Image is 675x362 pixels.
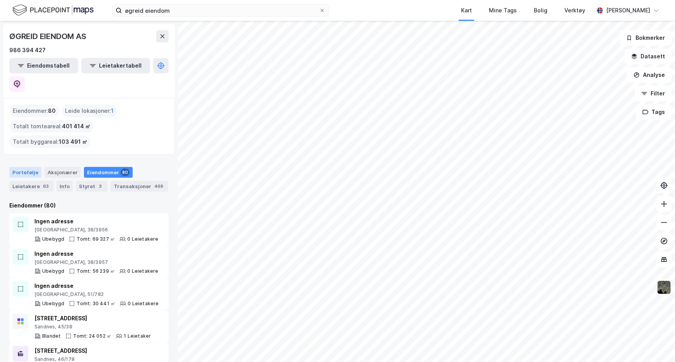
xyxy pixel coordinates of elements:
div: Ubebygd [42,301,64,307]
div: [GEOGRAPHIC_DATA], 38/3957 [34,259,159,265]
div: Totalt tomteareal : [10,120,94,133]
div: [GEOGRAPHIC_DATA], 51/782 [34,291,159,297]
div: 0 Leietakere [127,236,158,242]
div: Leietakere [9,181,53,192]
button: Analyse [627,67,672,83]
button: Bokmerker [620,30,672,46]
div: Eiendommer : [10,105,59,117]
img: logo.f888ab2527a4732fd821a326f86c7f29.svg [12,3,94,17]
iframe: Chat Widget [636,325,675,362]
div: 80 [121,168,130,176]
button: Eiendomstabell [9,58,78,73]
div: Ingen adresse [34,217,159,226]
div: Ubebygd [42,268,64,274]
div: Sandnes, 45/38 [34,324,151,330]
div: Tomt: 69 327 ㎡ [77,236,115,242]
div: 0 Leietakere [127,268,158,274]
span: 401 414 ㎡ [62,122,91,131]
div: Portefølje [9,167,41,178]
div: Kart [461,6,472,15]
div: Leide lokasjoner : [62,105,117,117]
div: Blandet [42,333,61,339]
div: ØGREID EIENDOM AS [9,30,88,42]
div: Kontrollprogram for chat [636,325,675,362]
button: Tags [636,104,672,120]
div: 986 394 427 [9,46,46,55]
div: Eiendommer [84,167,133,178]
div: Verktøy [564,6,585,15]
div: Tomt: 56 239 ㎡ [77,268,115,274]
div: Mine Tags [489,6,517,15]
button: Filter [635,86,672,101]
img: 9k= [657,280,672,295]
div: Info [56,181,73,192]
button: Leietakertabell [81,58,150,73]
div: Ingen adresse [34,281,159,291]
div: 1 Leietaker [124,333,151,339]
span: 103 491 ㎡ [59,137,87,146]
div: [STREET_ADDRESS] [34,346,154,355]
div: Ingen adresse [34,249,159,258]
div: [PERSON_NAME] [606,6,650,15]
div: Aksjonærer [44,167,81,178]
div: Eiendommer (80) [9,201,169,210]
div: Tomt: 24 052 ㎡ [73,333,111,339]
div: Bolig [534,6,547,15]
div: Totalt byggareal : [10,136,91,148]
button: Datasett [625,49,672,64]
div: 468 [153,182,165,190]
div: Tomt: 30 441 ㎡ [77,301,115,307]
div: 3 [97,182,104,190]
input: Søk på adresse, matrikkel, gårdeiere, leietakere eller personer [122,5,319,16]
div: Styret [76,181,108,192]
div: [STREET_ADDRESS] [34,314,151,323]
span: 80 [48,106,56,116]
div: Ubebygd [42,236,64,242]
div: [GEOGRAPHIC_DATA], 38/3956 [34,227,159,233]
div: 63 [41,182,50,190]
div: 0 Leietakere [128,301,159,307]
span: 1 [111,106,114,116]
div: Transaksjoner [111,181,168,192]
